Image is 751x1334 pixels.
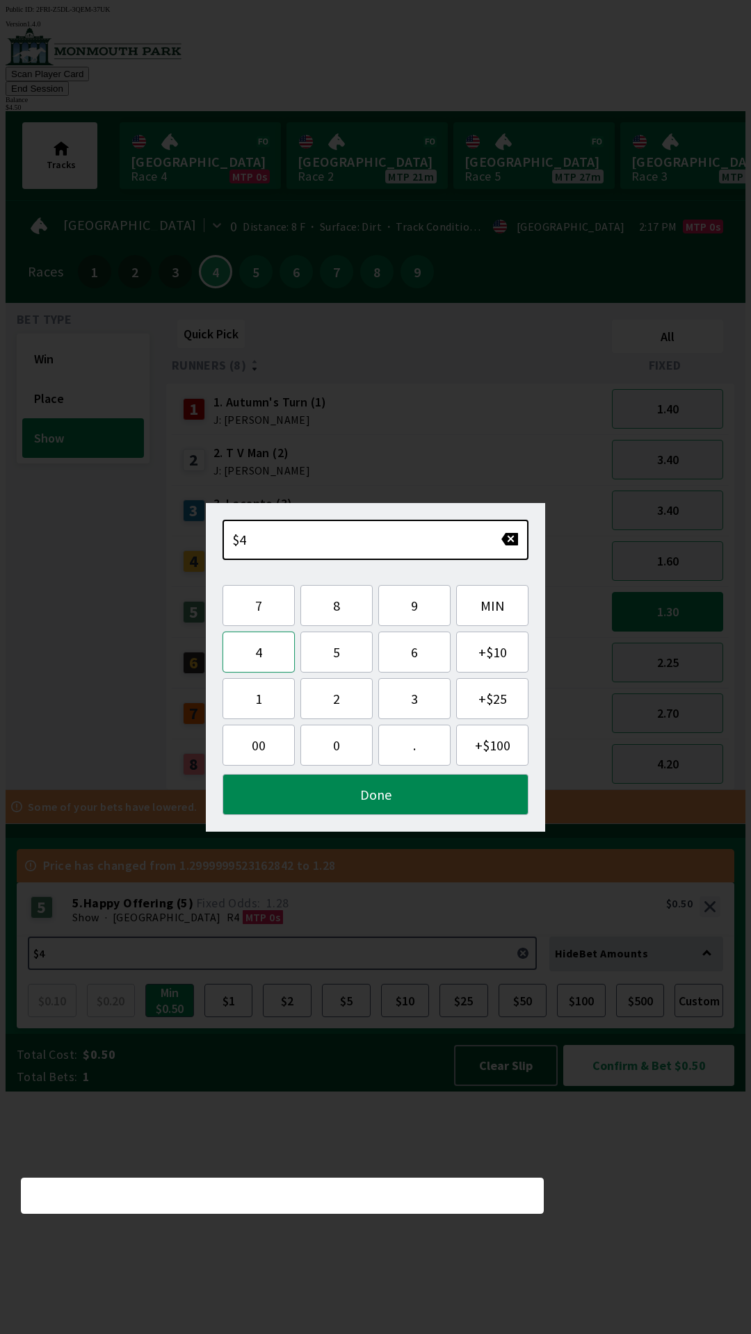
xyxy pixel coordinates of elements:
[234,597,283,614] span: 7
[378,725,451,766] button: .
[223,632,295,673] button: 4
[468,736,517,754] span: + $100
[378,632,451,673] button: 6
[312,597,361,614] span: 8
[300,725,373,766] button: 0
[456,632,528,673] button: +$10
[390,736,439,754] span: .
[312,643,361,661] span: 5
[312,736,361,754] span: 0
[232,531,247,548] span: $4
[312,690,361,707] span: 2
[468,690,517,707] span: + $25
[468,597,517,614] span: MIN
[378,678,451,719] button: 3
[456,678,528,719] button: +$25
[378,585,451,626] button: 9
[223,725,295,766] button: 00
[390,690,439,707] span: 3
[456,585,528,626] button: MIN
[223,678,295,719] button: 1
[223,585,295,626] button: 7
[234,786,517,803] span: Done
[456,725,528,766] button: +$100
[234,690,283,707] span: 1
[300,632,373,673] button: 5
[234,736,283,754] span: 00
[468,643,517,661] span: + $10
[300,678,373,719] button: 2
[390,597,439,614] span: 9
[300,585,373,626] button: 8
[390,643,439,661] span: 6
[223,774,528,815] button: Done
